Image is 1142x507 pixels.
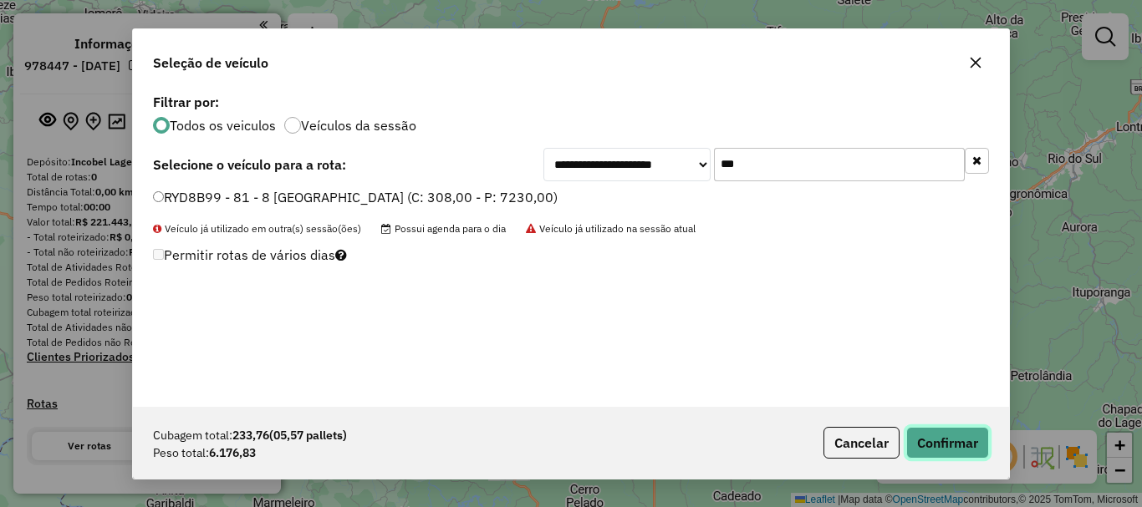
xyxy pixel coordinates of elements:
strong: 6.176,83 [209,444,256,462]
span: Peso total: [153,444,209,462]
label: Veículos da sessão [301,119,416,132]
strong: 233,76 [232,427,347,444]
label: Permitir rotas de vários dias [153,239,347,271]
label: Todos os veiculos [170,119,276,132]
strong: Selecione o veículo para a rota: [153,156,346,173]
span: Seleção de veículo [153,53,268,73]
span: Veículo já utilizado em outra(s) sessão(ões) [153,222,361,235]
button: Confirmar [906,427,989,459]
span: Veículo já utilizado na sessão atual [526,222,696,235]
span: Cubagem total: [153,427,232,444]
input: Permitir rotas de vários dias [153,249,164,260]
label: Filtrar por: [153,92,989,112]
label: RYD8B99 - 81 - 8 [GEOGRAPHIC_DATA] (C: 308,00 - P: 7230,00) [153,187,558,207]
i: Selecione pelo menos um veículo [335,248,347,261]
button: Cancelar [823,427,900,459]
input: RYD8B99 - 81 - 8 [GEOGRAPHIC_DATA] (C: 308,00 - P: 7230,00) [153,191,164,202]
span: (05,57 pallets) [269,428,347,443]
span: Possui agenda para o dia [381,222,506,235]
